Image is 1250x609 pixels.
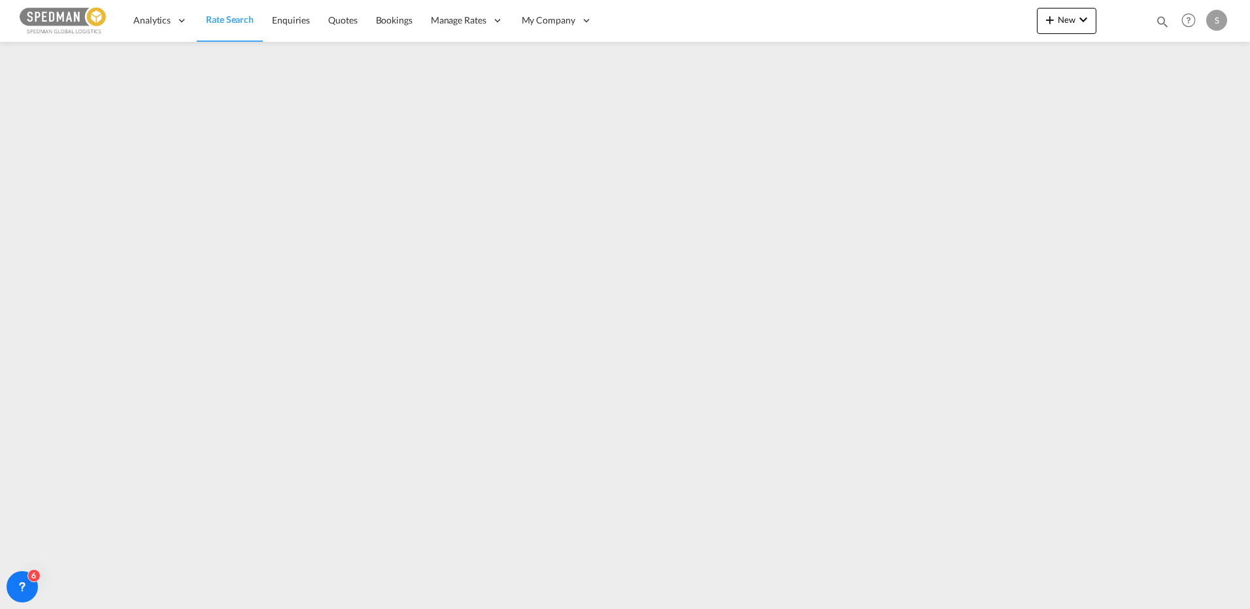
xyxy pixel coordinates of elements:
[1037,8,1096,34] button: icon-plus 400-fgNewicon-chevron-down
[1206,10,1227,31] div: S
[522,14,575,27] span: My Company
[133,14,171,27] span: Analytics
[1177,9,1200,31] span: Help
[1042,12,1058,27] md-icon: icon-plus 400-fg
[1177,9,1206,33] div: Help
[431,14,486,27] span: Manage Rates
[1155,14,1170,29] md-icon: icon-magnify
[1155,14,1170,34] div: icon-magnify
[1042,14,1091,25] span: New
[272,14,310,25] span: Enquiries
[1075,12,1091,27] md-icon: icon-chevron-down
[206,14,254,25] span: Rate Search
[376,14,413,25] span: Bookings
[328,14,357,25] span: Quotes
[20,6,108,35] img: c12ca350ff1b11efb6b291369744d907.png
